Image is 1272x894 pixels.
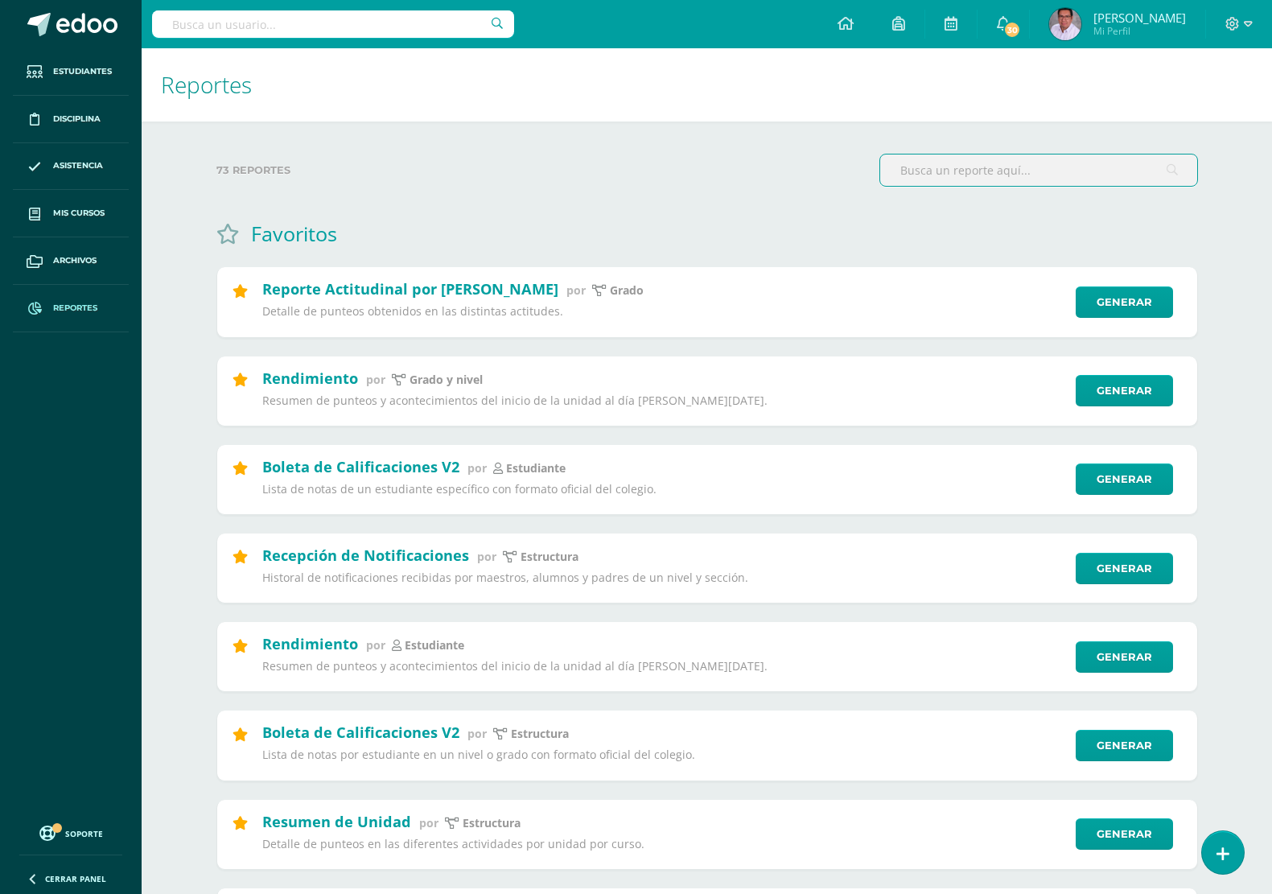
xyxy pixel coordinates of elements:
[161,69,252,100] span: Reportes
[463,816,521,830] p: Estructura
[262,546,469,565] h2: Recepción de Notificaciones
[53,65,112,78] span: Estudiantes
[1076,818,1173,850] a: Generar
[262,634,358,653] h2: Rendimiento
[262,393,1065,408] p: Resumen de punteos y acontecimientos del inicio de la unidad al día [PERSON_NAME][DATE].
[262,369,358,388] h2: Rendimiento
[610,283,644,298] p: Grado
[262,812,411,831] h2: Resumen de Unidad
[53,302,97,315] span: Reportes
[262,837,1065,851] p: Detalle de punteos en las diferentes actividades por unidad por curso.
[262,457,459,476] h2: Boleta de Calificaciones V2
[467,460,487,476] span: por
[53,113,101,126] span: Disciplina
[477,549,496,564] span: por
[13,48,129,96] a: Estudiantes
[1076,375,1173,406] a: Generar
[13,285,129,332] a: Reportes
[216,154,867,187] label: 73 reportes
[262,659,1065,674] p: Resumen de punteos y acontecimientos del inicio de la unidad al día [PERSON_NAME][DATE].
[467,726,487,741] span: por
[13,96,129,143] a: Disciplina
[1049,8,1081,40] img: 9521831b7eb62fd0ab6b39a80c4a7782.png
[566,282,586,298] span: por
[13,190,129,237] a: Mis cursos
[1076,730,1173,761] a: Generar
[410,373,483,387] p: grado y nivel
[1003,21,1021,39] span: 30
[65,828,103,839] span: Soporte
[521,550,578,564] p: Estructura
[1093,10,1186,26] span: [PERSON_NAME]
[19,822,122,843] a: Soporte
[506,461,566,476] p: estudiante
[53,159,103,172] span: Asistencia
[53,207,105,220] span: Mis cursos
[262,482,1065,496] p: Lista de notas de un estudiante específico con formato oficial del colegio.
[366,637,385,653] span: por
[262,279,558,299] h2: Reporte Actitudinal por [PERSON_NAME]
[262,571,1065,585] p: Historal de notificaciones recibidas por maestros, alumnos y padres de un nivel y sección.
[1076,553,1173,584] a: Generar
[880,154,1197,186] input: Busca un reporte aquí...
[152,10,514,38] input: Busca un usuario...
[45,873,106,884] span: Cerrar panel
[1093,24,1186,38] span: Mi Perfil
[262,748,1065,762] p: Lista de notas por estudiante en un nivel o grado con formato oficial del colegio.
[251,220,337,247] h1: Favoritos
[1076,286,1173,318] a: Generar
[13,237,129,285] a: Archivos
[511,727,569,741] p: Estructura
[1076,463,1173,495] a: Generar
[13,143,129,191] a: Asistencia
[405,638,464,653] p: estudiante
[262,304,1065,319] p: Detalle de punteos obtenidos en las distintas actitudes.
[53,254,97,267] span: Archivos
[1076,641,1173,673] a: Generar
[366,372,385,387] span: por
[419,815,438,830] span: por
[262,723,459,742] h2: Boleta de Calificaciones V2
